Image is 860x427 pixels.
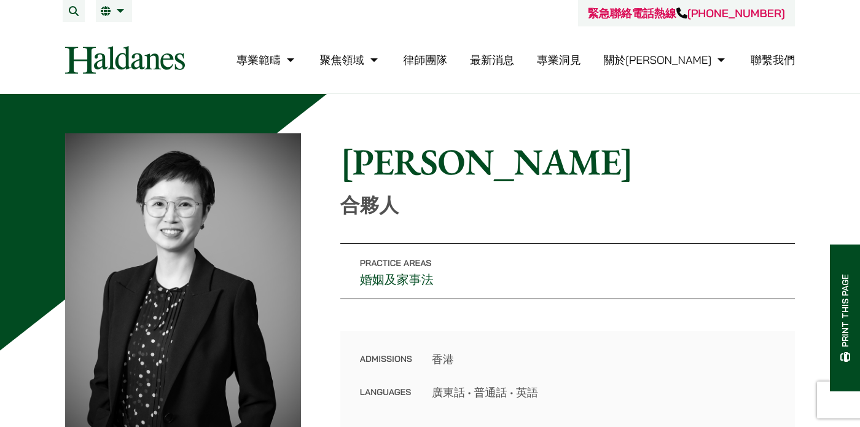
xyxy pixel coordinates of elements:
[101,6,127,16] a: 繁
[432,351,775,367] dd: 香港
[470,53,514,67] a: 最新消息
[432,384,775,401] dd: 廣東話 • 普通話 • 英語
[603,53,728,67] a: 關於何敦
[588,6,785,20] a: 緊急聯絡電話熱線[PHONE_NUMBER]
[340,194,795,217] p: 合夥人
[360,257,432,268] span: Practice Areas
[360,351,412,384] dt: Admissions
[403,53,447,67] a: 律師團隊
[360,384,412,401] dt: Languages
[237,53,297,67] a: 專業範疇
[751,53,795,67] a: 聯繫我們
[65,46,185,74] img: Logo of Haldanes
[340,139,795,184] h1: [PERSON_NAME]
[360,272,434,288] a: 婚姻及家事法
[537,53,581,67] a: 專業洞見
[320,53,381,67] a: 聚焦領域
